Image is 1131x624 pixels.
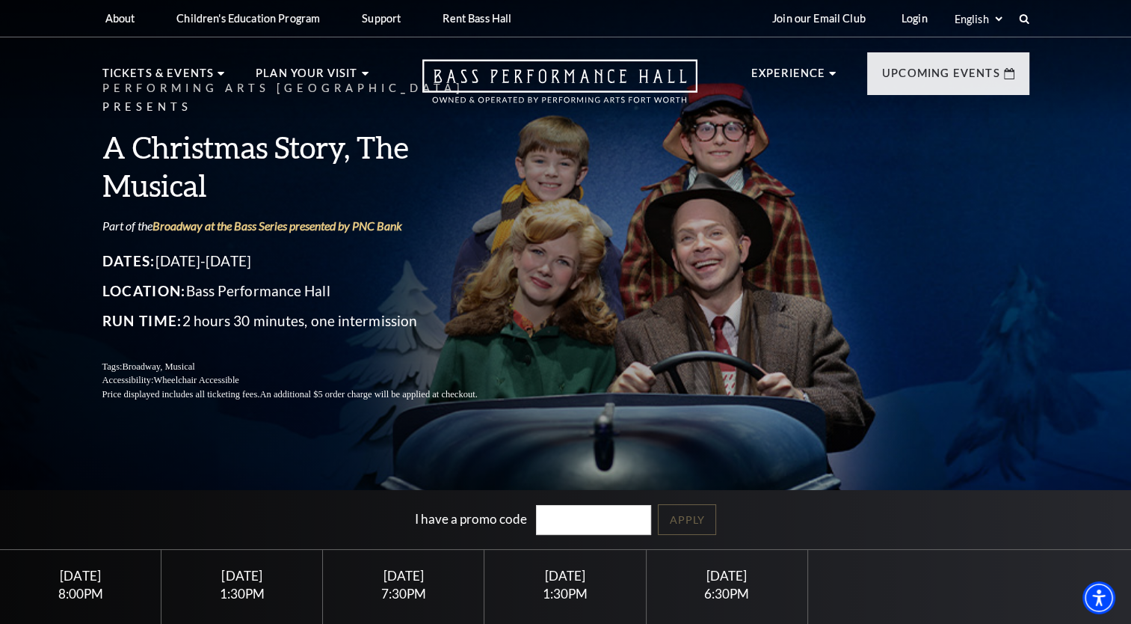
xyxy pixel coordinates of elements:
span: Wheelchair Accessible [153,375,238,385]
p: [DATE]-[DATE] [102,249,514,273]
span: An additional $5 order charge will be applied at checkout. [259,389,477,400]
div: [DATE] [179,568,305,584]
p: 2 hours 30 minutes, one intermission [102,309,514,333]
div: [DATE] [18,568,144,584]
p: Part of the [102,218,514,234]
span: Run Time: [102,312,182,329]
div: [DATE] [664,568,789,584]
p: Tickets & Events [102,64,215,91]
h3: A Christmas Story, The Musical [102,128,514,204]
p: Bass Performance Hall [102,279,514,303]
p: Plan Your Visit [256,64,358,91]
p: Children's Education Program [176,12,320,25]
select: Select: [952,12,1005,26]
a: Broadway at the Bass Series presented by PNC Bank - open in a new tab [152,218,402,233]
p: Upcoming Events [882,64,1000,91]
span: Location: [102,282,186,299]
div: Accessibility Menu [1082,581,1115,614]
div: 1:30PM [179,587,305,600]
div: [DATE] [341,568,466,584]
div: 8:00PM [18,587,144,600]
p: Support [362,12,401,25]
span: Dates: [102,252,155,269]
div: 1:30PM [502,587,628,600]
p: About [105,12,135,25]
span: Broadway, Musical [122,361,194,372]
div: 6:30PM [664,587,789,600]
p: Rent Bass Hall [443,12,511,25]
p: Accessibility: [102,373,514,388]
a: Open this option [369,59,751,118]
div: [DATE] [502,568,628,584]
p: Experience [751,64,826,91]
p: Tags: [102,360,514,374]
div: 7:30PM [341,587,466,600]
label: I have a promo code [415,510,527,526]
p: Price displayed includes all ticketing fees. [102,388,514,402]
